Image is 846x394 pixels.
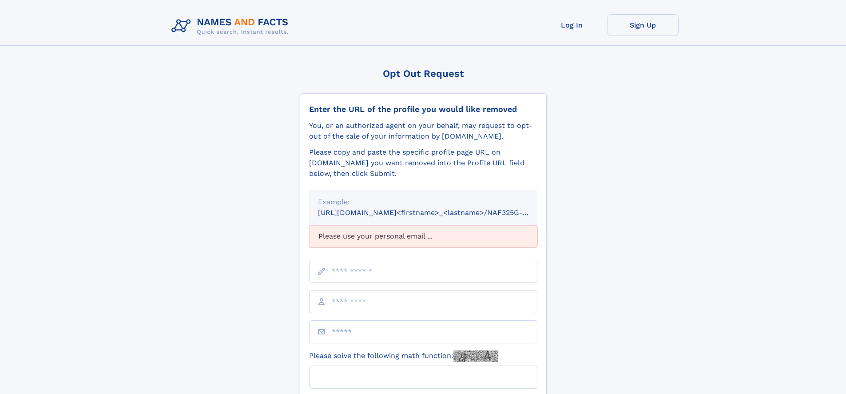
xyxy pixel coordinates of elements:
div: Example: [318,197,528,207]
label: Please solve the following math function: [309,350,498,362]
div: Enter the URL of the profile you would like removed [309,104,537,114]
img: Logo Names and Facts [168,14,296,38]
div: Please copy and paste the specific profile page URL on [DOMAIN_NAME] you want removed into the Pr... [309,147,537,179]
div: Opt Out Request [300,68,547,79]
a: Sign Up [608,14,679,36]
small: [URL][DOMAIN_NAME]<firstname>_<lastname>/NAF325G-xxxxxxxx [318,208,554,217]
div: Please use your personal email ... [309,225,537,247]
a: Log In [536,14,608,36]
div: You, or an authorized agent on your behalf, may request to opt-out of the sale of your informatio... [309,120,537,142]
